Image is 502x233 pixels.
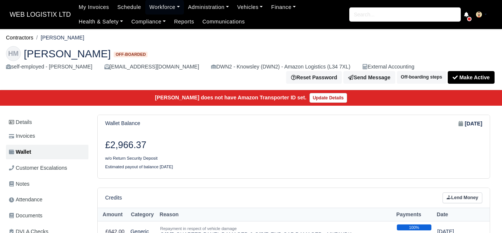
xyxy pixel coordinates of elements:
[362,63,414,71] div: External Accounting
[465,197,502,233] iframe: Chat Widget
[105,195,122,201] h6: Credits
[198,15,249,29] a: Communications
[160,226,237,231] small: Repayment in respect of vehicle damage
[394,208,434,221] th: Payments
[98,208,127,221] th: Amount
[104,63,199,71] div: [EMAIL_ADDRESS][DOMAIN_NAME]
[0,40,502,90] div: Hadi Al Masalmeh
[343,71,395,84] a: Send Message
[397,71,446,84] button: Off-boarding steps
[6,129,88,143] a: Invoices
[211,63,350,71] div: DWN2 - Knowsley (DWN2) - Amazon Logistics (L34 7XL)
[286,71,342,84] button: Reset Password
[349,7,461,22] input: Search...
[105,140,288,151] h3: £2,966.37
[114,52,148,57] span: Off-boarded
[75,15,127,29] a: Health & Safety
[6,208,88,223] a: Documents
[448,71,495,84] button: Make Active
[33,33,84,42] li: [PERSON_NAME]
[9,211,42,220] span: Documents
[443,192,482,203] a: Lend Money
[6,192,88,207] a: Attendance
[157,208,394,221] th: Reason
[105,165,173,169] small: Estimated payout of balance [DATE]
[24,48,111,59] span: [PERSON_NAME]
[6,35,33,41] a: Contractors
[127,208,157,221] th: Category
[9,195,42,204] span: Attendance
[9,132,35,140] span: Invoices
[9,148,31,156] span: Wallet
[397,224,431,230] div: 100%
[170,15,198,29] a: Reports
[105,156,158,160] small: w/o Return Security Deposit
[6,177,88,191] a: Notes
[310,93,347,103] a: Update Details
[9,164,67,172] span: Customer Escalations
[6,115,88,129] a: Details
[6,145,88,159] a: Wallet
[127,15,170,29] a: Compliance
[6,161,88,175] a: Customer Escalations
[6,7,75,22] a: WEB LOGISTIX LTD
[9,180,29,188] span: Notes
[465,119,482,128] strong: [DATE]
[6,63,93,71] div: self-employed - [PERSON_NAME]
[434,208,483,221] th: Date
[6,46,21,61] div: HM
[105,120,140,127] h6: Wallet Balance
